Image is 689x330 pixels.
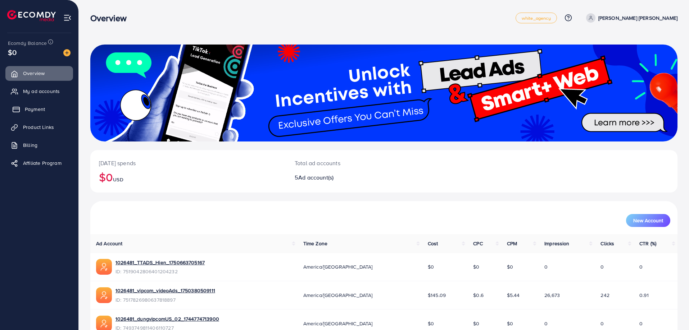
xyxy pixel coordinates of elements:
[23,159,62,167] span: Affiliate Program
[428,240,438,247] span: Cost
[7,10,56,21] img: logo
[23,124,54,131] span: Product Links
[544,292,560,299] span: 26,673
[516,13,557,23] a: white_agency
[428,292,446,299] span: $145.09
[600,263,604,270] span: 0
[295,174,424,181] h2: 5
[507,320,513,327] span: $0
[600,320,604,327] span: 0
[428,263,434,270] span: $0
[63,49,71,56] img: image
[303,292,373,299] span: America/[GEOGRAPHIC_DATA]
[544,240,570,247] span: Impression
[23,141,37,149] span: Billing
[507,263,513,270] span: $0
[639,240,656,247] span: CTR (%)
[5,156,73,170] a: Affiliate Program
[96,240,123,247] span: Ad Account
[8,47,17,57] span: $0
[5,138,73,152] a: Billing
[5,102,73,116] a: Payment
[63,14,72,22] img: menu
[522,16,551,20] span: white_agency
[90,13,132,23] h3: Overview
[96,259,112,275] img: ic-ads-acc.e4c84228.svg
[633,218,663,223] span: New Account
[598,14,677,22] p: [PERSON_NAME] [PERSON_NAME]
[5,84,73,98] a: My ad accounts
[5,66,73,80] a: Overview
[303,320,373,327] span: America/[GEOGRAPHIC_DATA]
[113,176,123,183] span: USD
[626,214,670,227] button: New Account
[544,263,548,270] span: 0
[115,315,219,322] a: 1026481_dungvipcomUS_02_1744774713900
[507,292,520,299] span: $5.44
[23,88,60,95] span: My ad accounts
[115,259,205,266] a: 1026481_TTADS_Hien_1750663705167
[303,240,327,247] span: Time Zone
[99,170,277,184] h2: $0
[473,320,479,327] span: $0
[115,268,205,275] span: ID: 7519042806401204232
[473,240,482,247] span: CPC
[428,320,434,327] span: $0
[303,263,373,270] span: America/[GEOGRAPHIC_DATA]
[23,70,45,77] span: Overview
[544,320,548,327] span: 0
[99,159,277,167] p: [DATE] spends
[295,159,424,167] p: Total ad accounts
[473,263,479,270] span: $0
[5,120,73,134] a: Product Links
[298,173,334,181] span: Ad account(s)
[115,296,215,303] span: ID: 7517826980637818897
[583,13,677,23] a: [PERSON_NAME] [PERSON_NAME]
[639,320,643,327] span: 0
[639,263,643,270] span: 0
[25,106,45,113] span: Payment
[8,39,47,47] span: Ecomdy Balance
[639,292,649,299] span: 0.91
[96,287,112,303] img: ic-ads-acc.e4c84228.svg
[600,240,614,247] span: Clicks
[658,298,684,325] iframe: Chat
[600,292,609,299] span: 242
[473,292,484,299] span: $0.6
[115,287,215,294] a: 1026481_vipcom_videoAds_1750380509111
[507,240,517,247] span: CPM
